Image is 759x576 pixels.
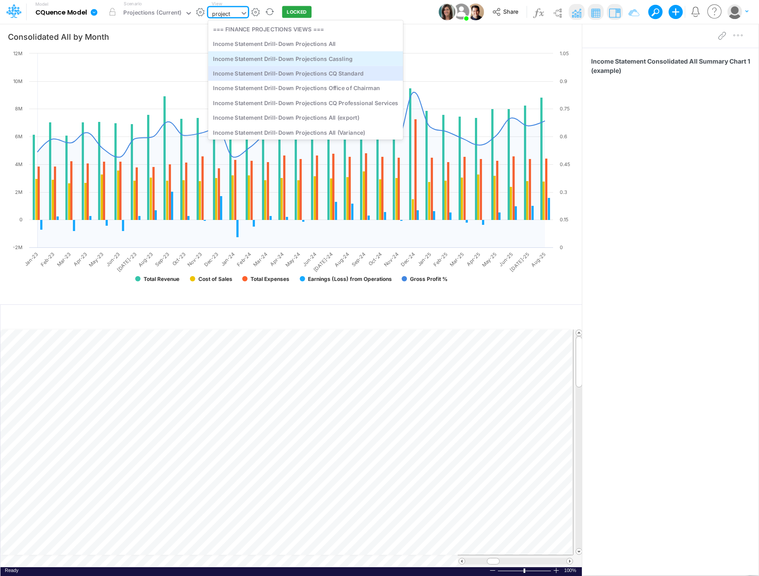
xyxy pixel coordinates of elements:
text: May-24 [284,251,301,268]
text: 8M [15,106,23,112]
text: Aug-24 [334,251,351,268]
span: Share [503,8,518,15]
b: CQuence Model [35,9,87,17]
text: -2M [13,244,23,250]
span: Income Statement Consolidated All Summary Chart 1 (example) [591,57,753,75]
text: Gross Profit % [410,276,448,282]
div: Zoom Out [489,567,496,574]
button: LOCKED [282,6,312,18]
text: Total Revenue [144,276,179,282]
div: Zoom [524,568,525,573]
text: Oct-24 [367,251,383,267]
text: Sep-23 [154,251,170,267]
a: Notifications [691,7,701,17]
text: May-23 [88,251,105,268]
text: Mar-23 [56,251,72,267]
div: Income Statement Drill-Down Projections CQ Professional Services [208,95,403,110]
text: Cost of Sales [198,276,232,282]
text: Mar-25 [448,251,465,267]
text: Total Expenses [250,276,289,282]
text: Jun-24 [301,251,318,267]
text: Jun-25 [498,251,514,267]
text: 6M [15,133,23,140]
img: User Image Icon [451,2,471,22]
text: 0.75 [560,106,570,112]
div: === FINANCE PROJECTIONS VIEWS === [208,22,403,36]
div: Income Statement Drill-Down Projections Cassling [208,51,403,66]
label: Scenario [124,0,142,7]
text: Feb-24 [236,251,252,267]
text: 0.6 [560,133,567,140]
text: [DATE]-25 [509,251,531,273]
text: Dec-24 [399,251,416,267]
div: Zoom level [564,567,577,574]
text: Aug-23 [137,251,154,268]
text: 12M [13,50,23,57]
div: Zoom [497,567,553,574]
text: Jan-24 [220,251,236,267]
div: Projections (Current) [123,8,181,19]
text: 1.05 [560,50,569,57]
span: Ready [5,568,19,573]
text: 0.3 [560,189,567,195]
text: 0 [560,244,563,250]
text: Aug-25 [530,251,547,268]
text: 0 [19,216,23,223]
text: [DATE]-24 [312,251,334,273]
text: Sep-24 [350,251,367,267]
div: Income Statement Drill-Down Projections All [208,37,403,51]
text: 4M [15,161,23,167]
div: Income Statement Drill-Down Projections CQ Standard [208,66,403,80]
text: Jan-23 [23,251,39,267]
iframe: FastComments [591,82,759,205]
text: Dec-23 [203,251,219,267]
div: Zoom In [553,567,560,574]
text: 0.9 [560,78,567,84]
text: May-25 [481,251,498,268]
div: In Ready mode [5,567,19,574]
text: [DATE]-23 [116,251,137,273]
img: User Image Icon [439,4,455,20]
label: View [212,0,222,7]
div: Income Statement Drill-Down Projections All (export) [208,110,403,125]
text: Earnings (Loss) from Operations [308,276,392,282]
text: Jan-25 [416,251,433,267]
div: Income Statement Drill-Down Projections All (Variance) [208,125,403,140]
input: Type a title here [8,308,390,326]
text: Apr-24 [269,251,285,267]
text: Jun-23 [105,251,121,267]
text: Feb-23 [39,251,56,267]
text: Feb-25 [432,251,448,267]
div: Income Statement Drill-Down Projections Office of Chairman [208,81,403,95]
label: Model [35,2,49,7]
text: Oct-23 [171,251,187,267]
input: Type a title here [8,27,487,45]
text: 0.45 [560,161,570,167]
button: Share [488,5,524,19]
text: Nov-24 [383,251,399,268]
text: Apr-23 [72,251,89,267]
text: 2M [15,189,23,195]
text: Nov-23 [186,251,203,268]
span: 100% [564,567,577,574]
text: 10M [13,78,23,84]
text: Mar-24 [252,251,269,267]
img: User Image Icon [467,4,484,20]
text: 0.15 [560,216,569,223]
text: Apr-25 [465,251,482,267]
